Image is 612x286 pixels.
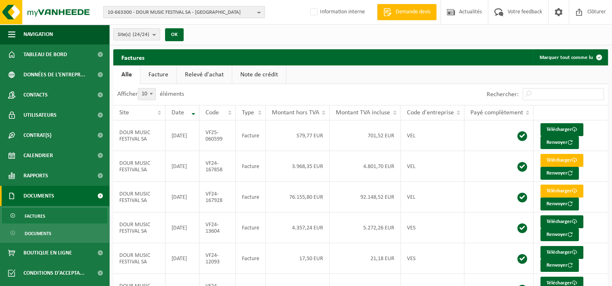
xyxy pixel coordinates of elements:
button: Site(s)(24/24) [113,28,160,40]
span: Conditions d'accepta... [23,263,85,283]
span: Boutique en ligne [23,243,72,263]
td: DOUR MUSIC FESTIVAL SA [113,243,165,274]
td: VF25-060599 [199,120,236,151]
button: Renvoyer [540,167,579,180]
span: 10 [138,88,156,100]
span: Contrat(s) [23,125,51,145]
td: Facture [236,243,266,274]
count: (24/24) [133,32,149,37]
td: DOUR MUSIC FESTIVAL SA [113,212,165,243]
span: Données de l'entrepr... [23,65,85,85]
button: Renvoyer [540,259,579,272]
td: 21,18 EUR [330,243,400,274]
td: 3.968,35 EUR [266,151,330,182]
td: VEL [401,182,464,212]
span: Site [119,109,129,116]
td: [DATE] [165,212,199,243]
td: [DATE] [165,151,199,182]
td: Facture [236,182,266,212]
span: Documents [25,226,51,241]
td: [DATE] [165,120,199,151]
td: VF24-12093 [199,243,236,274]
h2: Factures [113,49,152,65]
td: Facture [236,212,266,243]
td: 5.272,26 EUR [330,212,400,243]
td: VES [401,212,464,243]
span: Montant hors TVA [272,109,319,116]
a: Télécharger [540,185,583,198]
button: Renvoyer [540,136,579,149]
a: Télécharger [540,123,583,136]
a: Demande devis [377,4,436,20]
label: Afficher éléments [117,91,184,97]
td: DOUR MUSIC FESTIVAL SA [113,151,165,182]
button: OK [165,28,184,41]
td: DOUR MUSIC FESTIVAL SA [113,182,165,212]
span: Documents [23,186,54,206]
td: 92.148,52 EUR [330,182,400,212]
span: Type [242,109,254,116]
td: VF24-167858 [199,151,236,182]
td: 4.801,70 EUR [330,151,400,182]
span: Contacts [23,85,48,105]
span: Factures [25,208,45,224]
td: 4.357,24 EUR [266,212,330,243]
span: Code d'entreprise [407,109,454,116]
a: Télécharger [540,246,583,259]
td: VEL [401,120,464,151]
td: 701,52 EUR [330,120,400,151]
label: Information interne [309,6,365,18]
span: Rapports [23,166,48,186]
button: Marquer tout comme lu [533,49,607,65]
span: Calendrier [23,145,53,166]
td: VES [401,243,464,274]
span: Date [172,109,184,116]
td: Facture [236,151,266,182]
span: Payé complètement [470,109,523,116]
span: Tableau de bord [23,44,67,65]
a: Facture [140,65,176,84]
a: Télécharger [540,215,583,228]
span: 10 [138,88,155,100]
td: DOUR MUSIC FESTIVAL SA [113,120,165,151]
td: VEL [401,151,464,182]
td: [DATE] [165,182,199,212]
span: Demande devis [394,8,432,16]
td: VF24-13604 [199,212,236,243]
label: Rechercher: [487,91,519,98]
a: Documents [2,225,107,241]
td: 76.155,80 EUR [266,182,330,212]
span: Code [205,109,219,116]
a: Note de crédit [232,65,286,84]
button: Renvoyer [540,228,579,241]
span: Site(s) [118,29,149,41]
span: 10-663300 - DOUR MUSIC FESTIVAL SA - [GEOGRAPHIC_DATA] [108,6,254,19]
button: Renvoyer [540,198,579,210]
span: Navigation [23,24,53,44]
a: Factures [2,208,107,223]
button: 10-663300 - DOUR MUSIC FESTIVAL SA - [GEOGRAPHIC_DATA] [103,6,265,18]
td: 17,50 EUR [266,243,330,274]
a: Alle [113,65,140,84]
td: VF24-167928 [199,182,236,212]
span: Montant TVA incluse [336,109,390,116]
a: Télécharger [540,154,583,167]
td: [DATE] [165,243,199,274]
td: Facture [236,120,266,151]
a: Relevé d'achat [177,65,232,84]
td: 579,77 EUR [266,120,330,151]
span: Utilisateurs [23,105,57,125]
